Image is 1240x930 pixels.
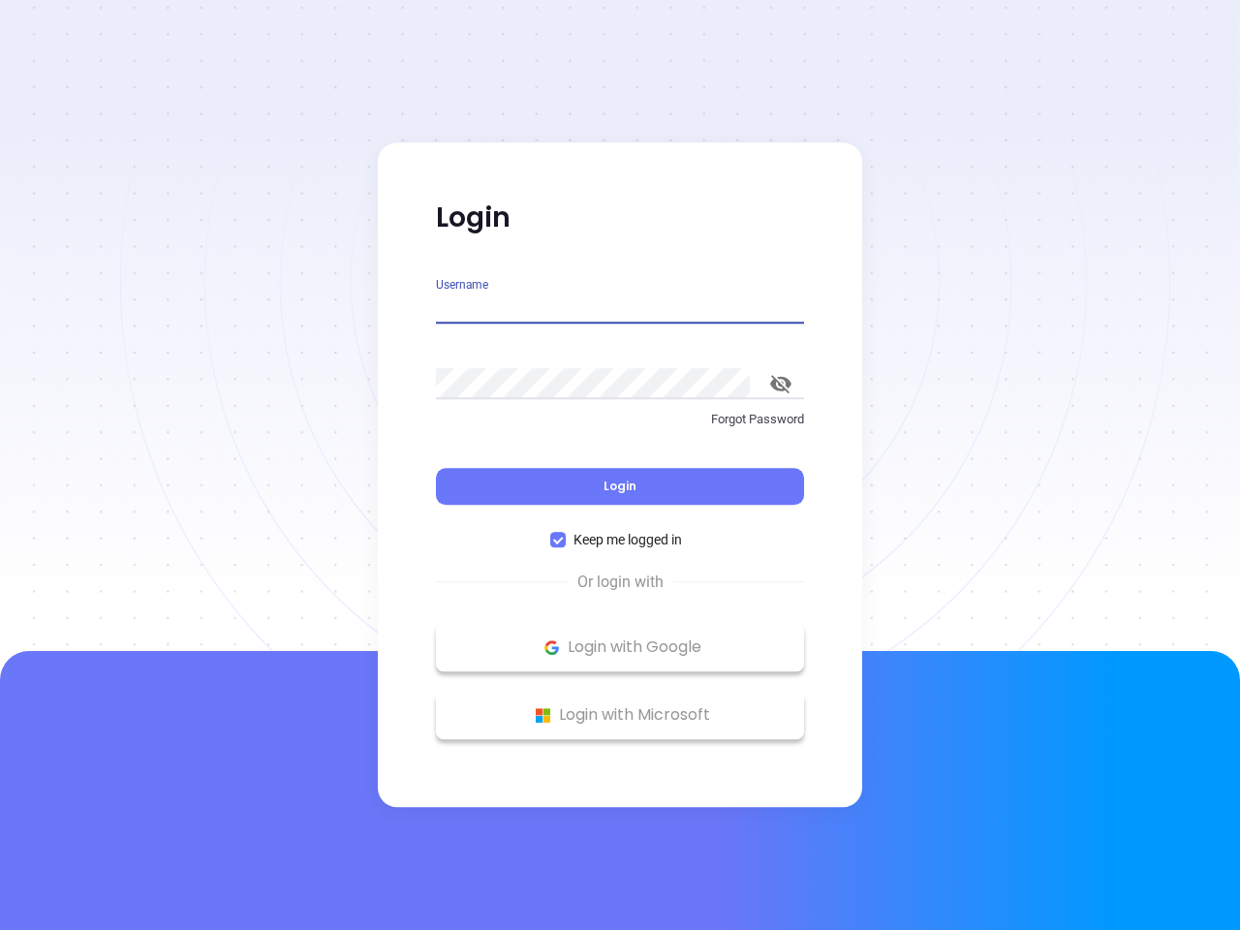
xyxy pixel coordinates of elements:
[758,360,804,407] button: toggle password visibility
[436,691,804,739] button: Microsoft Logo Login with Microsoft
[436,623,804,671] button: Google Logo Login with Google
[446,633,794,662] p: Login with Google
[446,700,794,729] p: Login with Microsoft
[436,468,804,505] button: Login
[540,635,564,660] img: Google Logo
[436,201,804,235] p: Login
[436,279,488,291] label: Username
[604,478,636,494] span: Login
[531,703,555,728] img: Microsoft Logo
[436,410,804,445] a: Forgot Password
[566,529,690,550] span: Keep me logged in
[568,571,673,594] span: Or login with
[436,410,804,429] p: Forgot Password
